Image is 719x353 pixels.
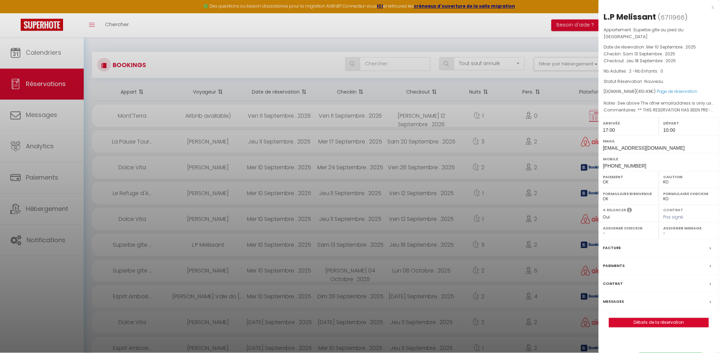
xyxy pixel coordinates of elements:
div: L.P Melissant [604,12,656,23]
div: x [598,3,714,12]
p: Checkin : [604,51,714,58]
span: ( €) [636,89,656,95]
p: Checkout : [604,58,714,65]
label: Paiement [603,174,654,181]
label: Messages [603,298,624,306]
label: Mobile [603,156,715,163]
span: 10:00 [663,128,675,133]
label: Contrat [603,280,623,288]
label: Arrivée [603,120,654,127]
span: Nouveau [644,79,663,85]
label: Email [603,138,715,145]
span: 410.43 [638,89,650,95]
span: Pas signé [663,214,683,220]
button: Détails de la réservation [609,318,709,328]
a: Détails de la réservation [609,318,708,327]
span: 17:00 [603,128,615,133]
span: 6711966 [660,13,685,22]
i: Sélectionner OUI si vous souhaiter envoyer les séquences de messages post-checkout [627,207,632,215]
span: Jeu 18 Septembre . 2025 [626,58,676,64]
p: Date de réservation : [604,44,714,51]
label: Assigner Checkin [603,225,654,232]
p: Appartement : [604,27,714,41]
label: Formulaire Checkin [663,191,715,197]
span: Mer 10 Septembre . 2025 [646,44,696,50]
span: ( ) [658,13,688,22]
label: Caution [663,174,715,181]
button: Ouvrir le widget de chat LiveChat [6,3,26,23]
span: Nb Enfants : 0 [635,68,663,74]
label: Contrat [663,207,683,212]
span: [PHONE_NUMBER] [603,163,646,169]
label: Formulaire Bienvenue [603,191,654,197]
label: Départ [663,120,715,127]
label: Paiements [603,263,625,270]
span: [EMAIL_ADDRESS][DOMAIN_NAME] [603,146,685,151]
span: Sam 13 Septembre . 2025 [623,51,675,57]
label: Facture [603,245,621,252]
div: [DOMAIN_NAME] [604,89,714,95]
iframe: Chat [690,322,714,348]
span: Nb Adultes : 2 - [604,68,663,74]
p: Commentaires : [604,107,714,114]
span: Superbe gîte au pied du [GEOGRAPHIC_DATA] [604,27,684,40]
label: Assigner Menage [663,225,715,232]
label: A relancer [603,207,626,213]
p: Notes : [604,100,714,107]
a: Page de réservation [657,89,697,95]
p: Statut Réservation : [604,78,714,85]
